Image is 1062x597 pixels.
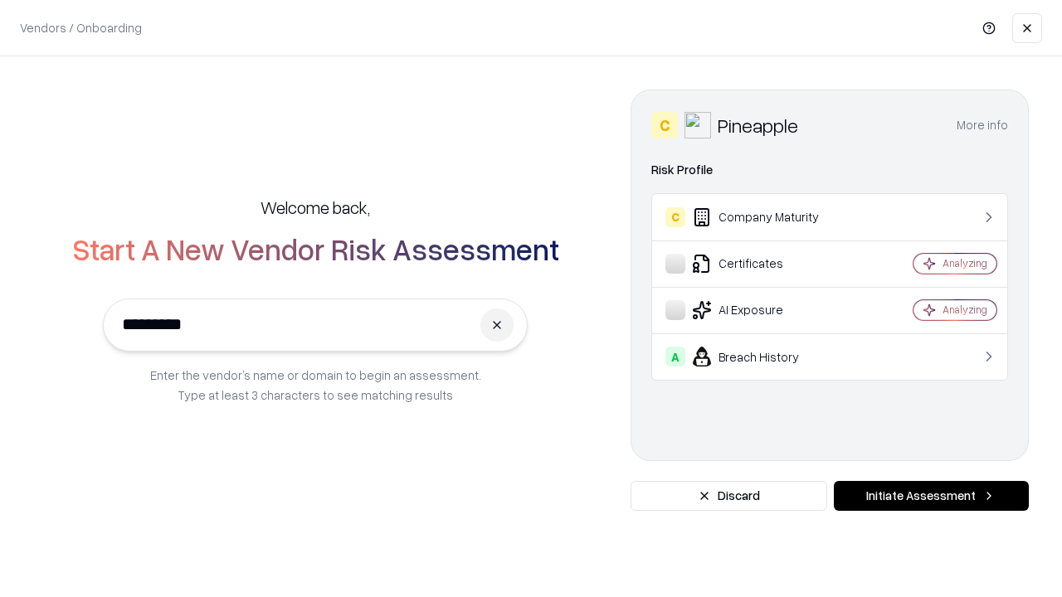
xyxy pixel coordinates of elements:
[943,256,987,270] div: Analyzing
[718,112,798,138] div: Pineapple
[665,347,864,366] div: Breach History
[261,196,370,219] h5: Welcome back,
[957,110,1008,140] button: More info
[20,19,142,36] p: Vendors / Onboarding
[651,160,1008,180] div: Risk Profile
[665,347,685,366] div: A
[651,112,678,138] div: C
[665,207,864,227] div: Company Maturity
[150,365,481,405] p: Enter the vendor’s name or domain to begin an assessment. Type at least 3 characters to see match...
[665,300,864,320] div: AI Exposure
[72,232,559,265] h2: Start A New Vendor Risk Assessment
[631,481,827,511] button: Discard
[665,207,685,227] div: C
[684,112,711,138] img: Pineapple
[943,303,987,317] div: Analyzing
[834,481,1029,511] button: Initiate Assessment
[665,254,864,274] div: Certificates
